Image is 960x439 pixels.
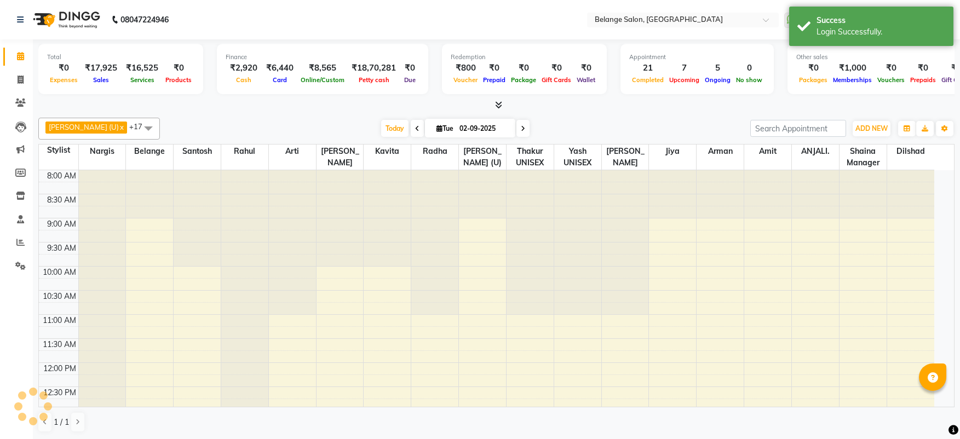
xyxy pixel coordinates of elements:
div: ₹8,565 [298,62,347,74]
span: Packages [796,76,830,84]
div: Stylist [39,145,78,156]
span: Ongoing [702,76,733,84]
div: 5 [702,62,733,74]
input: Search Appointment [750,120,846,137]
img: logo [28,4,103,35]
div: Success [817,15,945,26]
span: Voucher [451,76,480,84]
div: 9:30 AM [45,242,78,254]
span: Yash UNISEX [554,145,601,170]
iframe: chat widget [914,395,949,428]
span: [PERSON_NAME] [602,145,649,170]
div: Redemption [451,53,598,62]
div: 10:00 AM [41,267,78,278]
div: 12:30 PM [41,387,78,398]
div: 9:00 AM [45,218,78,230]
span: [PERSON_NAME] (U) [49,123,119,131]
span: Kavita [364,145,411,158]
span: Petty cash [356,76,392,84]
div: ₹0 [539,62,574,74]
div: ₹0 [47,62,81,74]
div: 8:00 AM [45,170,78,182]
div: 21 [629,62,666,74]
span: [PERSON_NAME] [317,145,364,170]
div: ₹18,70,281 [347,62,400,74]
div: ₹0 [508,62,539,74]
span: Online/Custom [298,76,347,84]
span: 1 / 1 [54,417,69,428]
div: 11:30 AM [41,339,78,350]
div: ₹2,920 [226,62,262,74]
input: 2025-09-02 [456,120,511,137]
span: ANJALI. [792,145,839,158]
div: 8:30 AM [45,194,78,206]
div: ₹0 [480,62,508,74]
div: 10:30 AM [41,291,78,302]
div: ₹0 [574,62,598,74]
div: ₹0 [875,62,907,74]
div: ₹0 [163,62,194,74]
span: Belange [126,145,173,158]
span: No show [733,76,765,84]
span: Today [381,120,409,137]
span: Arman [697,145,744,158]
span: Wallet [574,76,598,84]
span: Arti [269,145,316,158]
div: 11:00 AM [41,315,78,326]
div: Login Successfully. [817,26,945,38]
div: ₹16,525 [122,62,163,74]
span: Cash [233,76,254,84]
span: Rahul [221,145,268,158]
span: Card [270,76,290,84]
span: +17 [129,122,151,131]
div: ₹800 [451,62,480,74]
b: 08047224946 [120,4,169,35]
span: Package [508,76,539,84]
span: dilshad [887,145,934,158]
div: 7 [666,62,702,74]
div: ₹17,925 [81,62,122,74]
span: Tue [434,124,456,132]
div: Appointment [629,53,765,62]
div: Finance [226,53,419,62]
span: Services [128,76,157,84]
div: ₹0 [400,62,419,74]
span: Gift Cards [539,76,574,84]
span: [PERSON_NAME] (U) [459,145,506,170]
div: ₹6,440 [262,62,298,74]
div: ₹0 [796,62,830,74]
span: Shaina manager [840,145,887,170]
span: Sales [90,76,112,84]
span: Amit [744,145,791,158]
span: Due [401,76,418,84]
div: ₹1,000 [830,62,875,74]
span: Santosh [174,145,221,158]
span: Prepaids [907,76,939,84]
div: 0 [733,62,765,74]
div: 12:00 PM [41,363,78,374]
span: Memberships [830,76,875,84]
span: Thakur UNISEX [507,145,554,170]
div: ₹0 [907,62,939,74]
div: Total [47,53,194,62]
span: Jiya [649,145,696,158]
span: Expenses [47,76,81,84]
button: ADD NEW [853,121,890,136]
span: Products [163,76,194,84]
span: Radha [411,145,458,158]
span: Completed [629,76,666,84]
span: Nargis [79,145,126,158]
span: ADD NEW [855,124,888,132]
span: Upcoming [666,76,702,84]
span: Prepaid [480,76,508,84]
span: Vouchers [875,76,907,84]
a: x [119,123,124,131]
